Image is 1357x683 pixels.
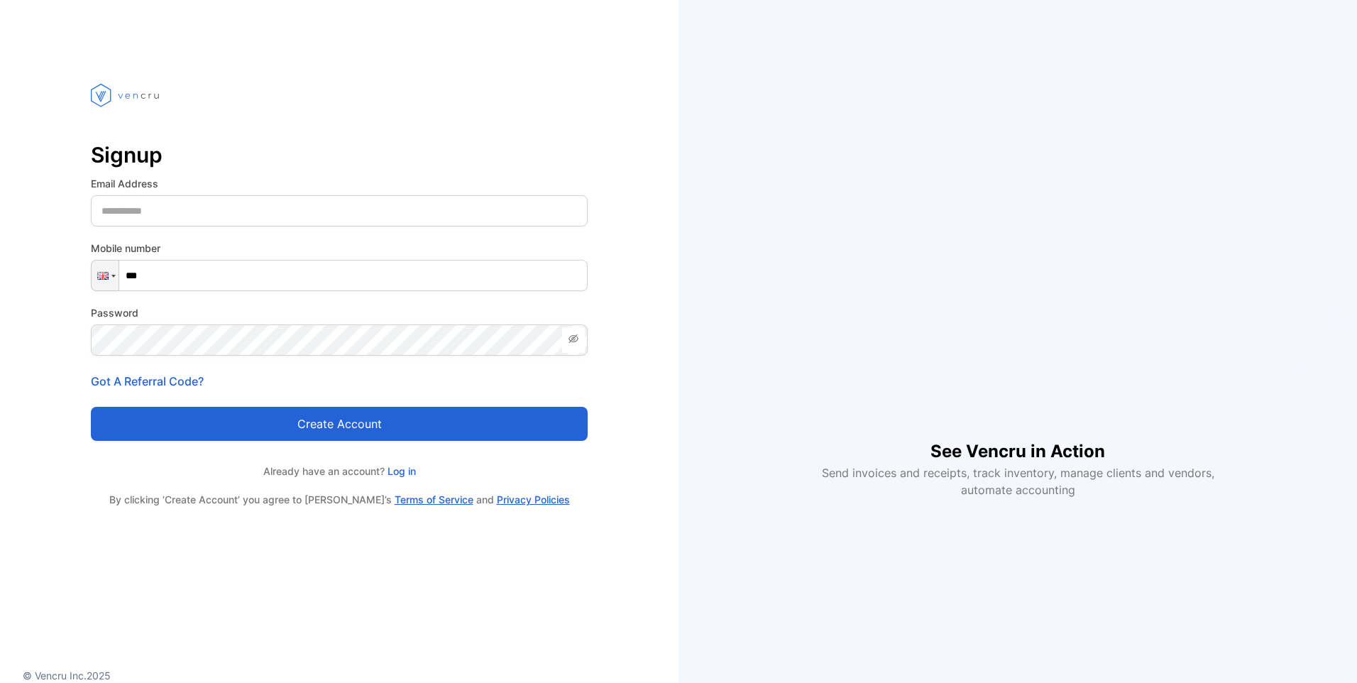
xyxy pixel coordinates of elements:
iframe: YouTube video player [812,185,1224,416]
p: Send invoices and receipts, track inventory, manage clients and vendors, automate accounting [813,464,1222,498]
label: Mobile number [91,241,588,256]
h1: See Vencru in Action [930,416,1105,464]
a: Terms of Service [395,493,473,506]
p: Got A Referral Code? [91,373,588,390]
a: Privacy Policies [497,493,570,506]
p: Already have an account? [91,464,588,479]
p: By clicking ‘Create Account’ you agree to [PERSON_NAME]’s and [91,493,588,507]
img: vencru logo [91,57,162,133]
label: Password [91,305,588,320]
p: Signup [91,138,588,172]
div: United Kingdom: + 44 [92,261,119,290]
label: Email Address [91,176,588,191]
a: Log in [385,465,416,477]
button: Create account [91,407,588,441]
